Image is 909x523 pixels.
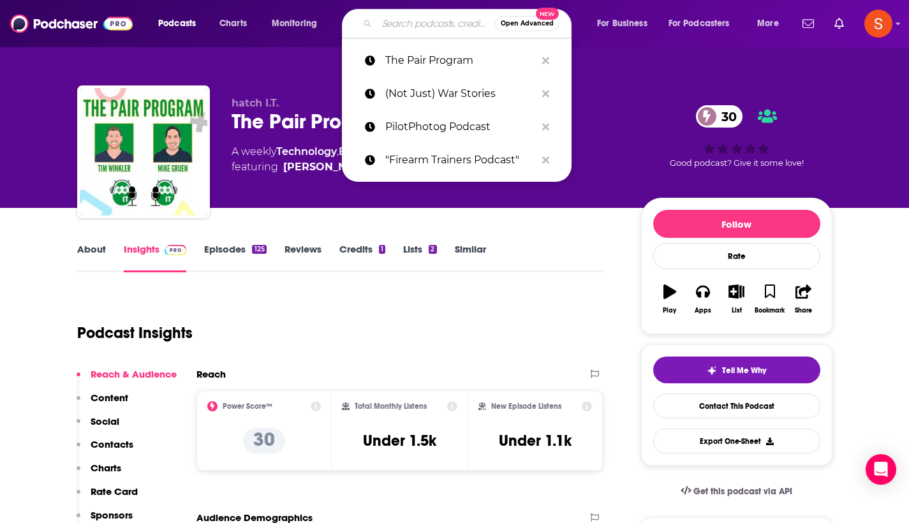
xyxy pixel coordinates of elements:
[77,392,128,415] button: Content
[693,486,792,497] span: Get this podcast via API
[355,402,427,411] h2: Total Monthly Listens
[536,8,559,20] span: New
[204,243,266,272] a: Episodes125
[196,368,226,380] h2: Reach
[124,243,187,272] a: InsightsPodchaser Pro
[755,307,785,314] div: Bookmark
[753,276,787,322] button: Bookmark
[696,105,743,128] a: 30
[379,245,385,254] div: 1
[276,145,337,158] a: Technology
[501,20,554,27] span: Open Advanced
[77,323,193,343] h1: Podcast Insights
[429,245,436,254] div: 2
[339,243,385,272] a: Credits1
[864,10,892,38] span: Logged in as sadie76317
[272,15,317,33] span: Monitoring
[91,485,138,497] p: Rate Card
[342,144,572,177] a: "Firearm Trainers Podcast"
[77,415,119,439] button: Social
[342,44,572,77] a: The Pair Program
[695,307,711,314] div: Apps
[670,476,803,507] a: Get this podcast via API
[722,365,766,376] span: Tell Me Why
[80,88,207,216] img: The Pair Program
[663,307,676,314] div: Play
[707,365,717,376] img: tell me why sparkle
[641,97,832,176] div: 30Good podcast? Give it some love!
[653,357,820,383] button: tell me why sparkleTell Me Why
[342,110,572,144] a: PilotPhotog Podcast
[263,13,334,34] button: open menu
[660,13,748,34] button: open menu
[91,509,133,521] p: Sponsors
[709,105,743,128] span: 30
[491,402,561,411] h2: New Episode Listens
[597,15,647,33] span: For Business
[77,485,138,509] button: Rate Card
[864,10,892,38] img: User Profile
[748,13,795,34] button: open menu
[787,276,820,322] button: Share
[385,44,536,77] p: The Pair Program
[455,243,486,272] a: Similar
[77,438,133,462] button: Contacts
[232,97,279,109] span: hatch I.T.
[285,243,321,272] a: Reviews
[283,159,374,175] a: Thomas Horlacher
[732,307,742,314] div: List
[10,11,133,36] img: Podchaser - Follow, Share and Rate Podcasts
[864,10,892,38] button: Show profile menu
[653,243,820,269] div: Rate
[342,77,572,110] a: (Not Just) War Stories
[669,15,730,33] span: For Podcasters
[165,245,187,255] img: Podchaser Pro
[385,110,536,144] p: PilotPhotog Podcast
[686,276,720,322] button: Apps
[670,158,804,168] span: Good podcast? Give it some love!
[377,13,495,34] input: Search podcasts, credits, & more...
[588,13,663,34] button: open menu
[91,392,128,404] p: Content
[91,368,177,380] p: Reach & Audience
[232,159,487,175] span: featuring
[495,16,559,31] button: Open AdvancedNew
[339,145,385,158] a: Business
[795,307,812,314] div: Share
[403,243,436,272] a: Lists2
[211,13,255,34] a: Charts
[653,276,686,322] button: Play
[149,13,212,34] button: open menu
[219,15,247,33] span: Charts
[720,276,753,322] button: List
[363,431,436,450] h3: Under 1.5k
[829,13,849,34] a: Show notifications dropdown
[653,394,820,418] a: Contact This Podcast
[243,428,285,453] p: 30
[653,210,820,238] button: Follow
[653,429,820,453] button: Export One-Sheet
[77,368,177,392] button: Reach & Audience
[77,243,106,272] a: About
[354,9,584,38] div: Search podcasts, credits, & more...
[91,438,133,450] p: Contacts
[91,462,121,474] p: Charts
[337,145,339,158] span: ,
[158,15,196,33] span: Podcasts
[252,245,266,254] div: 125
[91,415,119,427] p: Social
[757,15,779,33] span: More
[77,462,121,485] button: Charts
[797,13,819,34] a: Show notifications dropdown
[866,454,896,485] div: Open Intercom Messenger
[232,144,487,175] div: A weekly podcast
[499,431,572,450] h3: Under 1.1k
[385,144,536,177] p: "Firearm Trainers Podcast"
[385,77,536,110] p: (Not Just) War Stories
[223,402,272,411] h2: Power Score™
